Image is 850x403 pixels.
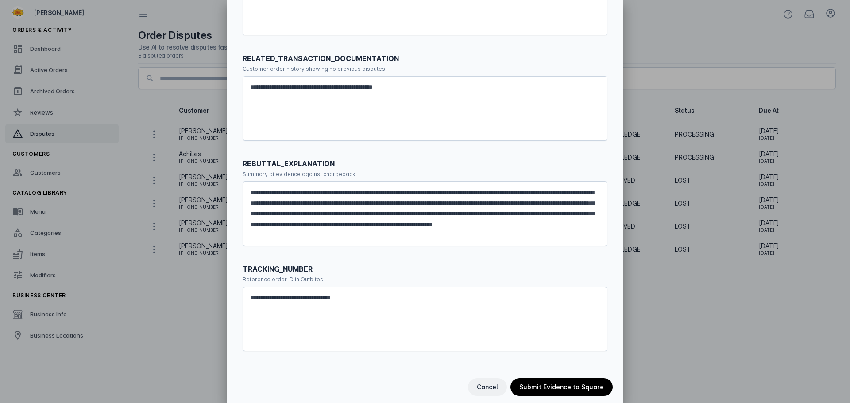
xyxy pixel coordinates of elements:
div: REBUTTAL_EXPLANATION [243,158,357,169]
div: Summary of evidence against chargeback. [243,169,357,180]
div: TRACKING_NUMBER [243,264,325,274]
div: Submit Evidence to Square [519,384,604,390]
div: Customer order history showing no previous disputes. [243,64,399,74]
div: RELATED_TRANSACTION_DOCUMENTATION [243,53,399,64]
button: Cancel [468,378,507,396]
span: Cancel [477,384,498,390]
div: Reference order ID in Outbites. [243,274,325,285]
button: continue [510,378,613,396]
